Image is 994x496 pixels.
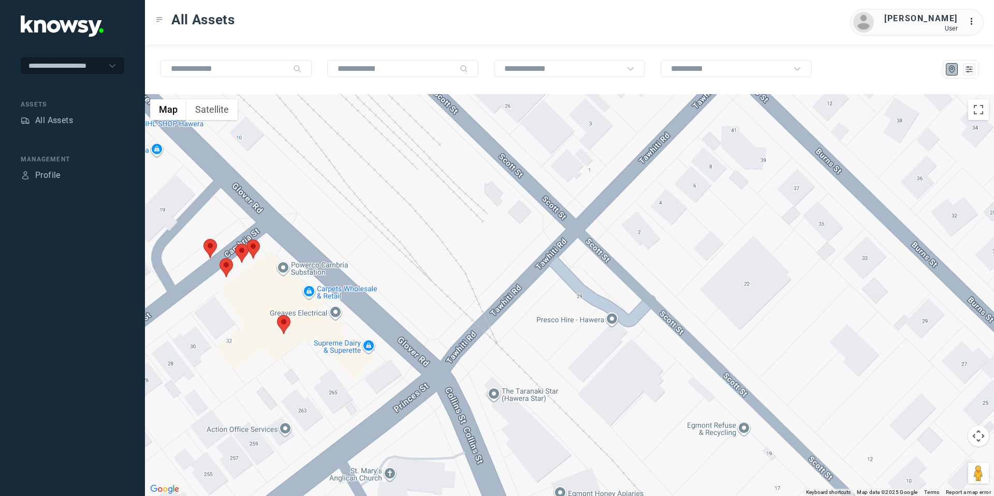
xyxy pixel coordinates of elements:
div: : [968,16,981,28]
button: Show street map [150,99,186,120]
img: Application Logo [21,16,104,37]
div: Search [293,65,301,73]
div: All Assets [35,114,73,127]
span: All Assets [171,10,235,29]
div: Search [460,65,468,73]
a: Terms [924,489,940,495]
div: Map [947,65,957,74]
div: Profile [21,171,30,180]
div: Management [21,155,124,164]
div: : [968,16,981,29]
div: List [964,65,974,74]
div: Toggle Menu [156,16,163,23]
div: [PERSON_NAME] [884,12,958,25]
button: Keyboard shortcuts [806,489,851,496]
div: Assets [21,116,30,125]
a: Open this area in Google Maps (opens a new window) [148,483,182,496]
div: Profile [35,169,61,182]
a: ProfileProfile [21,169,61,182]
span: Map data ©2025 Google [857,489,917,495]
a: AssetsAll Assets [21,114,73,127]
img: Google [148,483,182,496]
div: Assets [21,100,124,109]
tspan: ... [969,18,979,25]
button: Show satellite imagery [186,99,238,120]
img: avatar.png [853,12,874,33]
a: Report a map error [946,489,991,495]
button: Toggle fullscreen view [968,99,989,120]
div: User [884,25,958,32]
button: Map camera controls [968,426,989,446]
button: Drag Pegman onto the map to open Street View [968,463,989,484]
